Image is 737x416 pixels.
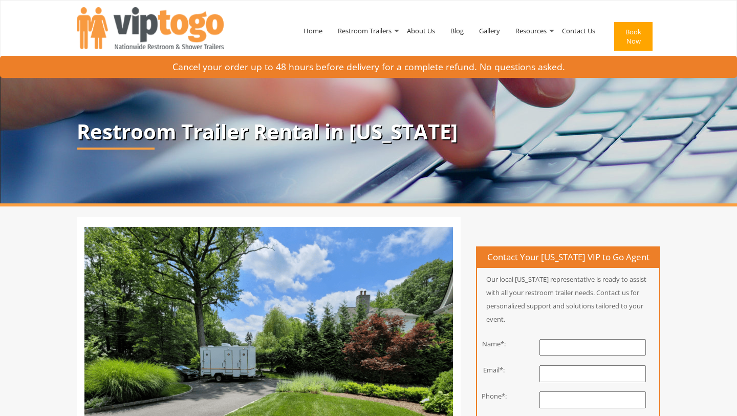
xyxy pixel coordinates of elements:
div: Name*: [469,339,519,349]
a: Home [296,4,330,57]
button: Book Now [614,22,653,51]
div: Email*: [469,365,519,375]
h4: Contact Your [US_STATE] VIP to Go Agent [477,247,659,268]
a: Restroom Trailers [330,4,399,57]
a: Gallery [471,4,508,57]
a: About Us [399,4,443,57]
a: Contact Us [554,4,603,57]
a: Resources [508,4,554,57]
a: Blog [443,4,471,57]
p: Restroom Trailer Rental in [US_STATE] [77,120,660,143]
a: Book Now [603,4,660,73]
img: VIPTOGO [77,7,224,49]
p: Our local [US_STATE] representative is ready to assist with all your restroom trailer needs. Cont... [477,273,659,326]
div: Phone*: [469,391,519,401]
